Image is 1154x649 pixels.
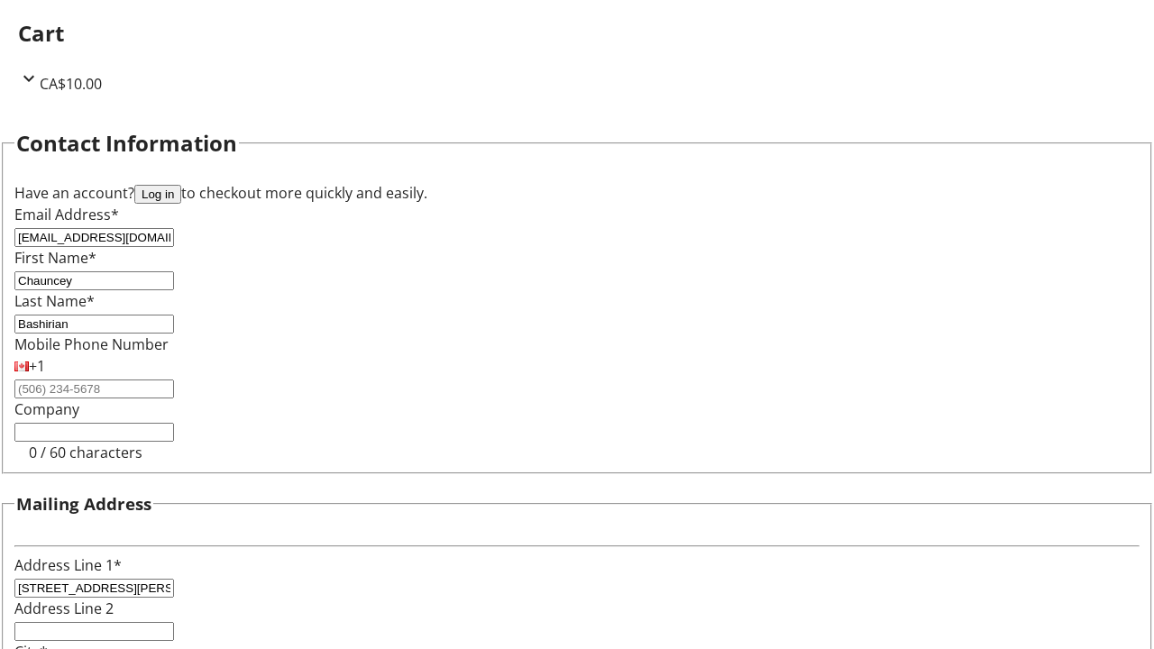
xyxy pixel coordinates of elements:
[18,17,1136,50] h2: Cart
[14,248,96,268] label: First Name*
[16,491,151,516] h3: Mailing Address
[14,379,174,398] input: (506) 234-5678
[14,555,122,575] label: Address Line 1*
[29,443,142,462] tr-character-limit: 0 / 60 characters
[40,74,102,94] span: CA$10.00
[14,579,174,598] input: Address
[14,399,79,419] label: Company
[14,205,119,224] label: Email Address*
[14,182,1140,204] div: Have an account? to checkout more quickly and easily.
[14,599,114,618] label: Address Line 2
[16,127,237,160] h2: Contact Information
[14,291,95,311] label: Last Name*
[134,185,181,204] button: Log in
[14,334,169,354] label: Mobile Phone Number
